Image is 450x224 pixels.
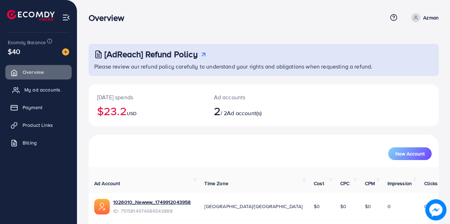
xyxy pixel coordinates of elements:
[408,13,439,22] a: Azman
[204,203,302,210] span: [GEOGRAPHIC_DATA]/[GEOGRAPHIC_DATA]
[314,203,320,210] span: $0
[127,110,137,117] span: USD
[340,203,346,210] span: $0
[97,104,197,118] h2: $23.2
[23,122,53,129] span: Product Links
[8,46,20,57] span: $40
[113,199,191,206] a: 1026010_Newww_1749912043958
[204,180,228,187] span: Time Zone
[5,65,72,79] a: Overview
[7,10,55,21] img: logo
[8,39,46,46] span: Ecomdy Balance
[24,86,60,93] span: My ad accounts
[94,62,434,71] p: Please review our refund policy carefully to understand your rights and obligations when requesti...
[5,136,72,150] a: Billing
[340,180,349,187] span: CPC
[388,147,432,160] button: New Account
[23,104,42,111] span: Payment
[227,109,262,117] span: Ad account(s)
[424,203,427,210] span: 0
[388,180,412,187] span: Impression
[97,93,197,101] p: [DATE] spends
[23,139,37,146] span: Billing
[5,100,72,114] a: Payment
[365,203,371,210] span: $0
[62,48,69,55] img: image
[62,13,70,22] img: menu
[104,49,198,59] h3: [AdReach] Refund Policy
[5,118,72,132] a: Product Links
[424,180,438,187] span: Clicks
[314,180,324,187] span: Cost
[5,83,72,97] a: My ad accounts
[89,13,130,23] h3: Overview
[94,180,120,187] span: Ad Account
[214,104,284,118] h2: / 2
[94,199,110,214] img: ic-ads-acc.e4c84228.svg
[214,103,221,119] span: 2
[214,93,284,101] p: Ad accounts
[423,13,439,22] p: Azman
[388,203,391,210] span: 0
[426,200,445,219] img: image
[395,151,425,156] span: New Account
[23,69,44,76] span: Overview
[365,180,375,187] span: CPM
[113,207,191,214] span: ID: 7515814974686543888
